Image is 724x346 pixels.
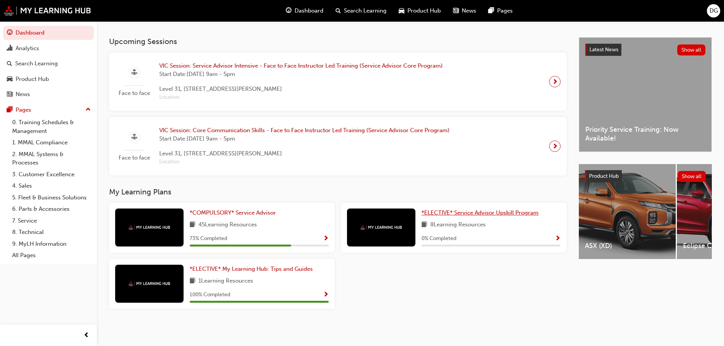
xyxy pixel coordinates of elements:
[16,44,39,53] div: Analytics
[190,220,195,230] span: book-icon
[190,265,316,273] a: *ELECTIVE* My Learning Hub: Tips and Guides
[190,276,195,286] span: book-icon
[190,234,227,243] span: 73 % Completed
[707,4,720,17] button: DG
[4,6,91,16] img: mmal
[159,85,443,93] span: Level 31, [STREET_ADDRESS][PERSON_NAME]
[9,137,94,149] a: 1. MMAL Compliance
[109,37,567,46] h3: Upcoming Sessions
[589,46,618,53] span: Latest News
[555,234,561,243] button: Show Progress
[3,41,94,55] a: Analytics
[9,169,94,180] a: 3. Customer Excellence
[399,6,404,16] span: car-icon
[9,117,94,137] a: 0. Training Schedules & Management
[360,225,402,230] img: mmal
[7,76,13,83] span: car-icon
[159,93,443,102] span: Location
[16,75,49,84] div: Product Hub
[109,188,567,196] h3: My Learning Plans
[585,242,670,250] span: ASX (XD)
[190,291,230,299] span: 100 % Completed
[128,225,170,230] img: mmal
[585,125,705,142] span: Priority Service Training: Now Available!
[159,126,450,135] span: VIC Session: Core Communication Skills - Face to Face Instructor Led Training (Service Advisor Co...
[678,171,706,182] button: Show all
[9,180,94,192] a: 4. Sales
[84,331,89,340] span: prev-icon
[9,238,94,250] a: 9. MyLH Information
[9,250,94,261] a: All Pages
[555,235,561,242] span: Show Progress
[421,234,456,243] span: 0 % Completed
[323,234,329,243] button: Show Progress
[190,209,279,217] a: *COMPULSORY* Service Advisor
[453,6,459,16] span: news-icon
[482,3,519,19] a: pages-iconPages
[462,6,476,15] span: News
[323,235,329,242] span: Show Progress
[9,203,94,215] a: 6. Parts & Accessories
[7,30,13,36] span: guage-icon
[9,226,94,238] a: 8. Technical
[3,103,94,117] button: Pages
[159,70,443,79] span: Start Date: [DATE] 9am - 5pm
[280,3,330,19] a: guage-iconDashboard
[552,76,558,87] span: next-icon
[407,6,441,15] span: Product Hub
[7,45,13,52] span: chart-icon
[488,6,494,16] span: pages-icon
[421,220,427,230] span: book-icon
[421,209,542,217] a: *ELECTIVE* Service Advisor Upskill Program
[421,209,539,216] span: *ELECTIVE* Service Advisor Upskill Program
[115,123,561,169] a: Face to faceVIC Session: Core Communication Skills - Face to Face Instructor Led Training (Servic...
[159,158,450,166] span: Location
[286,6,292,16] span: guage-icon
[198,220,257,230] span: 45 Learning Resources
[3,72,94,86] a: Product Hub
[7,107,13,114] span: pages-icon
[585,44,705,56] a: Latest NewsShow all
[7,60,12,67] span: search-icon
[497,6,513,15] span: Pages
[16,90,30,99] div: News
[447,3,482,19] a: news-iconNews
[9,192,94,204] a: 5. Fleet & Business Solutions
[159,134,450,143] span: Start Date: [DATE] 9am - 5pm
[190,265,313,272] span: *ELECTIVE* My Learning Hub: Tips and Guides
[159,62,443,70] span: VIC Session: Service Advisor Intensive - Face to Face Instructor Led Training (Service Advisor Co...
[552,141,558,152] span: next-icon
[86,105,91,115] span: up-icon
[323,292,329,299] span: Show Progress
[115,89,153,98] span: Face to face
[198,276,253,286] span: 1 Learning Resources
[115,58,561,105] a: Face to faceVIC Session: Service Advisor Intensive - Face to Face Instructor Led Training (Servic...
[323,290,329,300] button: Show Progress
[128,281,170,286] img: mmal
[9,149,94,169] a: 2. MMAL Systems & Processes
[15,59,58,68] div: Search Learning
[330,3,393,19] a: search-iconSearch Learning
[393,3,447,19] a: car-iconProduct Hub
[16,106,31,114] div: Pages
[710,6,718,15] span: DG
[295,6,323,15] span: Dashboard
[115,153,153,162] span: Face to face
[159,149,450,158] span: Level 31, [STREET_ADDRESS][PERSON_NAME]
[190,209,276,216] span: *COMPULSORY* Service Advisor
[579,164,676,259] a: ASX (XD)
[344,6,387,15] span: Search Learning
[589,173,619,179] span: Product Hub
[131,133,137,142] span: sessionType_FACE_TO_FACE-icon
[677,44,706,55] button: Show all
[7,91,13,98] span: news-icon
[3,87,94,101] a: News
[9,215,94,227] a: 7. Service
[579,37,712,152] a: Latest NewsShow allPriority Service Training: Now Available!
[430,220,486,230] span: 8 Learning Resources
[3,57,94,71] a: Search Learning
[585,170,706,182] a: Product HubShow all
[3,24,94,103] button: DashboardAnalyticsSearch LearningProduct HubNews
